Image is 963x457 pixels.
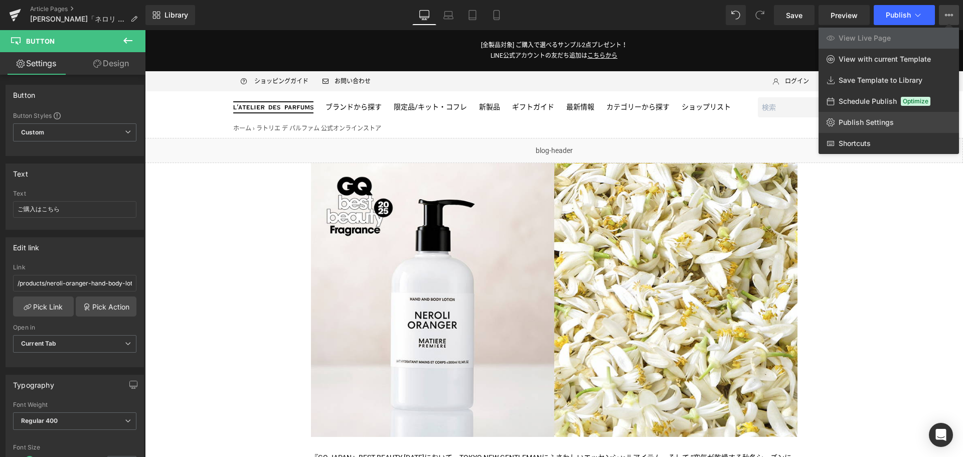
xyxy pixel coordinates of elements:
button: Publish [874,5,935,25]
div: Edit link [13,238,40,252]
span: Button [26,37,55,45]
a: Laptop [436,5,460,25]
span: Optimize [901,97,930,106]
span: › [108,95,110,102]
div: Open in [13,324,136,331]
a: ログイン [622,46,664,57]
img: Icon_User.svg [628,46,634,57]
b: Custom [21,128,44,137]
a: Pick Link [13,296,74,317]
a: Desktop [412,5,436,25]
span: View Live Page [839,34,891,43]
a: Design [75,52,147,75]
span: お気に入り [694,46,724,57]
button: Undo [726,5,746,25]
div: Text [13,164,28,178]
img: Icon_Heart_Empty.svg [682,48,688,54]
img: Icon_Search.svg [698,71,709,82]
span: ショッピングガイド [109,46,164,57]
a: Preview [819,5,870,25]
span: Publish Settings [839,118,894,127]
button: View Live PageView with current TemplateSave Template to LibrarySchedule PublishOptimizePublish S... [939,5,959,25]
p: 『GQ JAPAN』BEST BEAUTY [DATE]において、TOKYO NEW GENTLEMANにふさわしいエッセンシャルアイテム、そして “空気が乾燥する [166,422,653,444]
p: [全製品対象] ご購入で選べるサンプル2点プレゼント！ [10,10,808,21]
button: Redo [750,5,770,25]
div: Font Size [13,444,136,451]
img: ラトリエ デ パルファム 公式オンラインストア [88,71,169,83]
span: [PERSON_NAME]「ネロリ オランジェ ハンド＆ボディ ローション」が、GQ BEST BEAUTY2025に選出 [30,15,126,23]
img: Icon_Email.svg [178,49,184,53]
span: Save Template to Library [839,76,922,85]
a: ホーム [88,95,106,102]
div: Font Weight [13,401,136,408]
span: View with current Template [839,55,931,64]
a: Mobile [485,5,509,25]
span: Schedule Publish [839,97,897,106]
a: ショッピングガイド [88,46,164,57]
a: 最新情報 [421,69,449,86]
span: Publish [886,11,911,19]
input: https://your-shop.myshopify.com [13,275,136,291]
a: 限定品/キット・コフレ [249,69,322,86]
span: Library [165,11,188,20]
img: KEY VISUAL [166,133,653,407]
nav: breadcrumbs [88,93,236,104]
a: ショップリスト [537,69,586,86]
span: ログイン [640,46,664,57]
div: Button Styles [13,111,136,119]
a: Pick Action [76,296,136,317]
a: ブランドから探す [181,69,237,86]
a: LINE公式アカウントの友だち追加はこちらから [346,22,472,29]
a: お問い合わせ [172,46,226,57]
a: Tablet [460,5,485,25]
img: Icon_ShoppingGuide.svg [94,47,103,56]
img: Icon_Cart.svg [719,72,730,83]
a: Article Pages [30,5,145,13]
span: Save [786,10,802,21]
div: Button [13,85,35,99]
div: Link [13,264,136,271]
input: 検索 [613,67,713,88]
a: 新製品 [334,69,355,86]
a: New Library [145,5,195,25]
b: Current Tab [21,340,57,347]
span: こちらから [442,22,472,29]
b: Regular 400 [21,417,58,424]
span: ラトリエ デ パルファム 公式オンラインストア [111,95,236,102]
div: Text [13,190,136,197]
div: Typography [13,375,54,389]
span: Preview [831,10,858,21]
a: ギフトガイド [367,69,409,86]
div: Open Intercom Messenger [929,423,953,447]
a: カテゴリーから探す [461,69,525,86]
span: お問い合わせ [190,46,226,57]
span: Shortcuts [839,139,871,148]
